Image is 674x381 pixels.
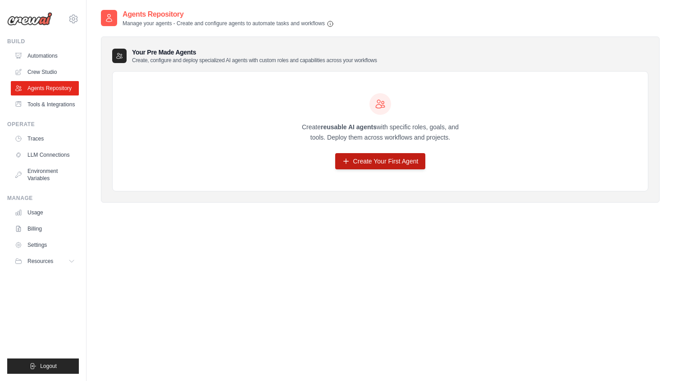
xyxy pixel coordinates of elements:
a: Usage [11,205,79,220]
button: Logout [7,358,79,374]
a: Settings [11,238,79,252]
a: Traces [11,132,79,146]
div: Build [7,38,79,45]
h2: Agents Repository [123,9,334,20]
a: LLM Connections [11,148,79,162]
p: Create, configure and deploy specialized AI agents with custom roles and capabilities across your... [132,57,377,64]
div: Operate [7,121,79,128]
span: Logout [40,363,57,370]
div: Manage [7,195,79,202]
img: Logo [7,12,52,26]
a: Agents Repository [11,81,79,95]
p: Manage your agents - Create and configure agents to automate tasks and workflows [123,20,334,27]
a: Environment Variables [11,164,79,186]
a: Create Your First Agent [335,153,426,169]
a: Automations [11,49,79,63]
a: Crew Studio [11,65,79,79]
a: Billing [11,222,79,236]
a: Tools & Integrations [11,97,79,112]
p: Create with specific roles, goals, and tools. Deploy them across workflows and projects. [294,122,467,143]
h3: Your Pre Made Agents [132,48,377,64]
span: Resources [27,258,53,265]
button: Resources [11,254,79,268]
strong: reusable AI agents [321,123,377,131]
